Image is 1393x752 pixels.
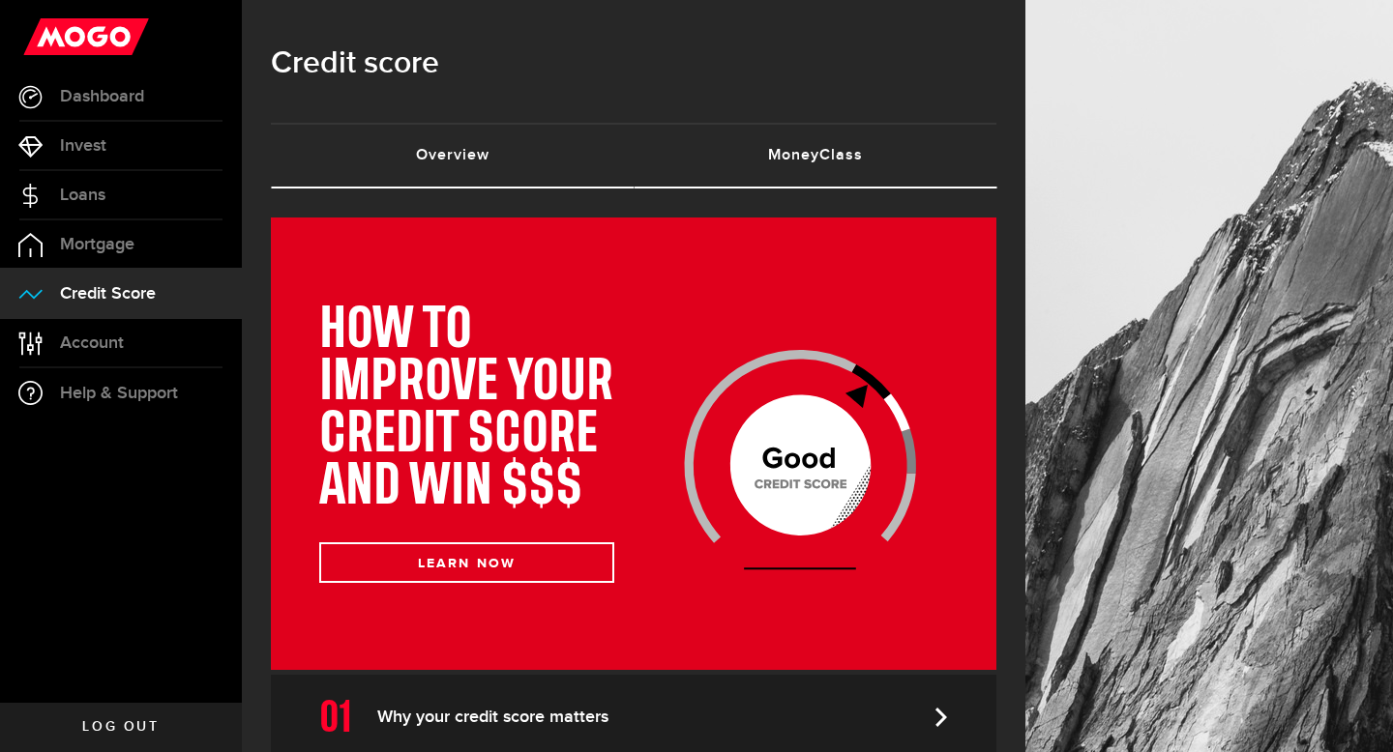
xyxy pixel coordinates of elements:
[271,39,996,89] h1: Credit score
[60,385,178,402] span: Help & Support
[271,123,996,188] ul: Tabs Navigation
[319,304,614,513] h1: HOW TO IMPROVE YOUR CREDIT SCORE AND WIN $$$
[634,125,996,187] a: MoneyClass
[60,88,144,105] span: Dashboard
[271,125,634,187] a: Overview
[60,334,124,352] span: Account
[60,285,156,303] span: Credit Score
[60,187,105,204] span: Loans
[82,720,159,734] span: Log out
[60,137,106,155] span: Invest
[60,236,134,253] span: Mortgage
[15,8,74,66] button: Open LiveChat chat widget
[319,542,614,583] button: LEARN NOW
